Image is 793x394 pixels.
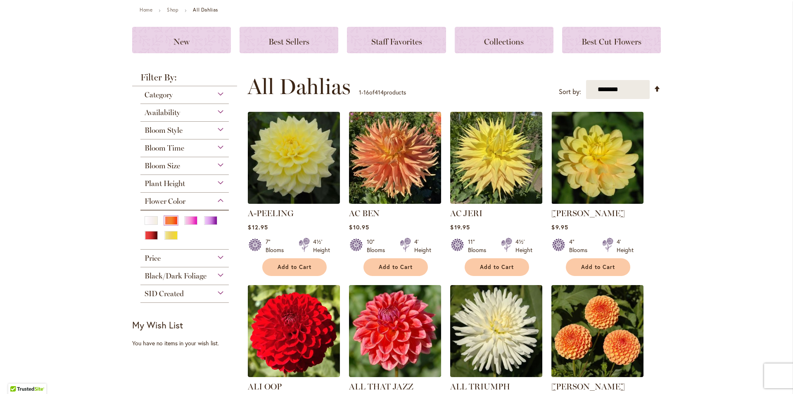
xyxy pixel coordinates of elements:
span: Price [145,254,161,263]
span: All Dahlias [247,74,351,99]
span: Flower Color [145,197,185,206]
div: You have no items in your wish list. [132,339,242,347]
button: Add to Cart [566,258,630,276]
img: ALL THAT JAZZ [349,285,441,377]
span: $12.95 [248,223,268,231]
a: ALI OOP [248,371,340,379]
a: AC Jeri [450,198,542,205]
span: SID Created [145,289,184,298]
img: AHOY MATEY [551,112,643,204]
span: 414 [375,88,384,96]
span: Add to Cart [581,264,615,271]
span: Bloom Style [145,126,183,135]
label: Sort by: [559,84,581,99]
iframe: Launch Accessibility Center [6,365,29,388]
span: New [173,37,190,47]
button: Add to Cart [465,258,529,276]
img: A-Peeling [248,112,340,204]
a: Best Cut Flowers [562,27,661,53]
a: ALL THAT JAZZ [349,371,441,379]
span: 16 [363,88,369,96]
div: 4½' Height [313,238,330,254]
span: Category [145,90,173,99]
a: Collections [455,27,553,53]
img: ALL TRIUMPH [450,285,542,377]
span: $10.95 [349,223,369,231]
span: Plant Height [145,179,185,188]
a: ALI OOP [248,382,282,392]
img: AC BEN [349,112,441,204]
div: 4' Height [414,238,431,254]
a: Home [140,7,152,13]
span: Bloom Time [145,144,184,153]
a: A-PEELING [248,208,294,218]
div: 4' Height [617,238,634,254]
div: 4½' Height [515,238,532,254]
span: Best Cut Flowers [582,37,641,47]
span: 1 [359,88,361,96]
span: Bloom Size [145,161,180,170]
a: ALL TRIUMPH [450,382,510,392]
a: [PERSON_NAME] [551,382,625,392]
button: Add to Cart [363,258,428,276]
p: - of products [359,86,406,99]
span: Availability [145,108,180,117]
a: Best Sellers [240,27,338,53]
a: Staff Favorites [347,27,446,53]
span: Add to Cart [480,264,514,271]
a: AC JERI [450,208,482,218]
span: $19.95 [450,223,470,231]
a: ALL TRIUMPH [450,371,542,379]
strong: Filter By: [132,73,237,86]
div: 7" Blooms [266,238,289,254]
div: 10" Blooms [367,238,390,254]
a: AMBER QUEEN [551,371,643,379]
strong: All Dahlias [193,7,218,13]
img: AC Jeri [450,112,542,204]
span: Add to Cart [278,264,311,271]
a: AC BEN [349,208,380,218]
strong: My Wish List [132,319,183,331]
div: 11" Blooms [468,238,491,254]
span: Staff Favorites [371,37,422,47]
span: Best Sellers [268,37,309,47]
a: ALL THAT JAZZ [349,382,413,392]
span: Add to Cart [379,264,413,271]
span: $9.95 [551,223,568,231]
a: A-Peeling [248,198,340,205]
div: 4" Blooms [569,238,592,254]
a: AC BEN [349,198,441,205]
button: Add to Cart [262,258,327,276]
img: AMBER QUEEN [551,285,643,377]
span: Collections [484,37,524,47]
a: AHOY MATEY [551,198,643,205]
img: ALI OOP [248,285,340,377]
a: Shop [167,7,178,13]
a: [PERSON_NAME] [551,208,625,218]
span: Black/Dark Foliage [145,271,207,281]
a: New [132,27,231,53]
